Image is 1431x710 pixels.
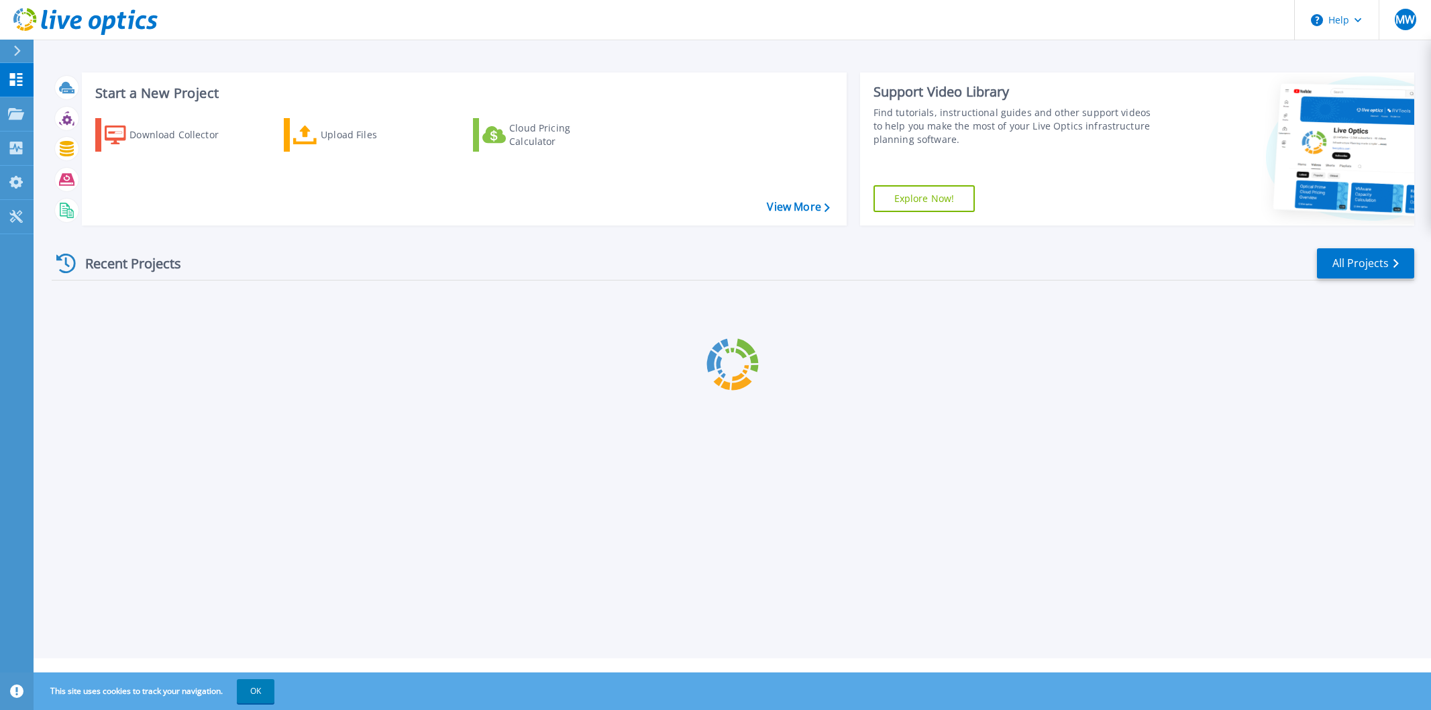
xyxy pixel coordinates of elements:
[1317,248,1414,278] a: All Projects
[129,121,237,148] div: Download Collector
[52,247,199,280] div: Recent Projects
[37,679,274,703] span: This site uses cookies to track your navigation.
[95,118,245,152] a: Download Collector
[473,118,623,152] a: Cloud Pricing Calculator
[767,201,829,213] a: View More
[95,86,829,101] h3: Start a New Project
[509,121,617,148] div: Cloud Pricing Calculator
[1395,14,1415,25] span: MW
[284,118,433,152] a: Upload Files
[873,185,975,212] a: Explore Now!
[237,679,274,703] button: OK
[873,83,1158,101] div: Support Video Library
[873,106,1158,146] div: Find tutorials, instructional guides and other support videos to help you make the most of your L...
[321,121,428,148] div: Upload Files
